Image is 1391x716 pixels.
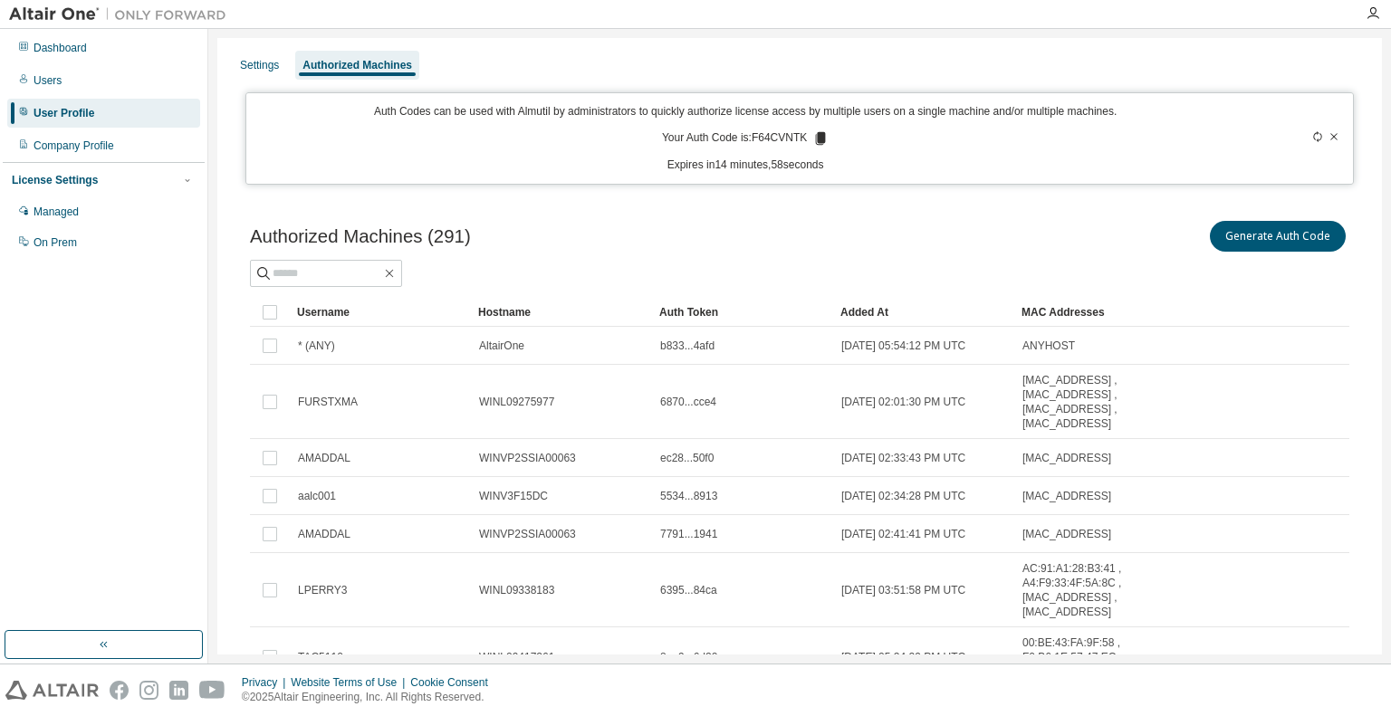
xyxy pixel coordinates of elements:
span: ANYHOST [1022,339,1075,353]
span: [DATE] 02:33:43 PM UTC [841,451,965,465]
img: Altair One [9,5,235,24]
span: Authorized Machines (291) [250,226,471,247]
img: altair_logo.svg [5,681,99,700]
span: WINVP2SSIA00063 [479,527,576,541]
div: Website Terms of Use [291,675,410,690]
div: Hostname [478,298,645,327]
div: Privacy [242,675,291,690]
span: [DATE] 02:01:30 PM UTC [841,395,965,409]
span: ec28...50f0 [660,451,714,465]
span: TAC5110 [298,650,343,664]
span: WINVP2SSIA00063 [479,451,576,465]
span: aalc001 [298,489,336,503]
span: FURSTXMA [298,395,358,409]
span: 6395...84ca [660,583,717,597]
span: * (ANY) [298,339,335,353]
span: [DATE] 03:51:58 PM UTC [841,583,965,597]
div: Username [297,298,464,327]
span: LPERRY3 [298,583,347,597]
p: © 2025 Altair Engineering, Inc. All Rights Reserved. [242,690,499,705]
span: WINL09417261 [479,650,554,664]
span: [MAC_ADDRESS] , [MAC_ADDRESS] , [MAC_ADDRESS] , [MAC_ADDRESS] [1022,373,1149,431]
div: Authorized Machines [302,58,412,72]
span: 00:BE:43:FA:9F:58 , F0:B6:1E:57:47:EC , F0:B6:1E:57:47:E8 [1022,635,1149,679]
div: Auth Token [659,298,826,327]
div: Company Profile [34,138,114,153]
span: [DATE] 02:41:41 PM UTC [841,527,965,541]
span: WINL09338183 [479,583,554,597]
span: [DATE] 02:34:28 PM UTC [841,489,965,503]
span: AC:91:A1:28:B3:41 , A4:F9:33:4F:5A:8C , [MAC_ADDRESS] , [MAC_ADDRESS] [1022,561,1149,619]
img: linkedin.svg [169,681,188,700]
div: Users [34,73,62,88]
img: instagram.svg [139,681,158,700]
p: Auth Codes can be used with Almutil by administrators to quickly authorize license access by mult... [257,104,1233,119]
img: facebook.svg [110,681,129,700]
span: 6870...cce4 [660,395,716,409]
div: Settings [240,58,279,72]
span: [DATE] 05:54:12 PM UTC [841,339,965,353]
span: [MAC_ADDRESS] [1022,451,1111,465]
img: youtube.svg [199,681,225,700]
span: [MAC_ADDRESS] [1022,527,1111,541]
p: Expires in 14 minutes, 58 seconds [257,158,1233,173]
span: 7791...1941 [660,527,717,541]
button: Generate Auth Code [1210,221,1346,252]
div: License Settings [12,173,98,187]
div: Added At [840,298,1007,327]
span: [MAC_ADDRESS] [1022,489,1111,503]
span: AMADDAL [298,451,350,465]
div: Dashboard [34,41,87,55]
div: On Prem [34,235,77,250]
div: MAC Addresses [1022,298,1150,327]
span: [DATE] 05:24:29 PM UTC [841,650,965,664]
span: AltairOne [479,339,524,353]
span: WINV3F15DC [479,489,548,503]
p: Your Auth Code is: F64CVNTK [662,130,829,147]
div: User Profile [34,106,94,120]
span: AMADDAL [298,527,350,541]
span: 8ae9...6d20 [660,650,717,664]
div: Managed [34,205,79,219]
span: WINL09275977 [479,395,554,409]
div: Cookie Consent [410,675,498,690]
span: b833...4afd [660,339,715,353]
span: 5534...8913 [660,489,717,503]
